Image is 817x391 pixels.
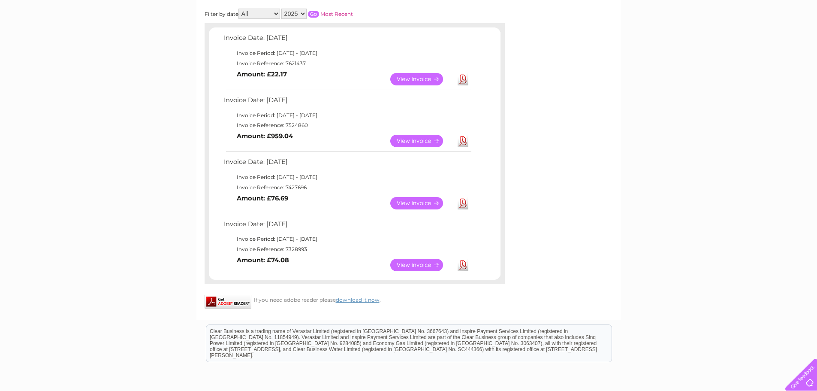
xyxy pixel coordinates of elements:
[390,135,453,147] a: View
[222,234,473,244] td: Invoice Period: [DATE] - [DATE]
[222,172,473,182] td: Invoice Period: [DATE] - [DATE]
[222,94,473,110] td: Invoice Date: [DATE]
[206,5,612,42] div: Clear Business is a trading name of Verastar Limited (registered in [GEOGRAPHIC_DATA] No. 3667643...
[458,73,468,85] a: Download
[390,197,453,209] a: View
[237,70,287,78] b: Amount: £22.17
[760,36,781,43] a: Contact
[222,120,473,130] td: Invoice Reference: 7524860
[458,259,468,271] a: Download
[666,36,682,43] a: Water
[222,48,473,58] td: Invoice Period: [DATE] - [DATE]
[687,36,706,43] a: Energy
[205,295,505,303] div: If you need adobe reader please .
[237,194,288,202] b: Amount: £76.69
[789,36,809,43] a: Log out
[222,244,473,255] td: Invoice Reference: 7328993
[390,259,453,271] a: View
[222,110,473,121] td: Invoice Period: [DATE] - [DATE]
[237,256,289,264] b: Amount: £74.08
[336,297,380,303] a: download it now
[222,218,473,234] td: Invoice Date: [DATE]
[205,9,430,19] div: Filter by date
[711,36,737,43] a: Telecoms
[458,197,468,209] a: Download
[655,4,714,15] a: 0333 014 3131
[29,22,72,48] img: logo.png
[390,73,453,85] a: View
[222,58,473,69] td: Invoice Reference: 7621437
[222,182,473,193] td: Invoice Reference: 7427696
[458,135,468,147] a: Download
[742,36,755,43] a: Blog
[222,156,473,172] td: Invoice Date: [DATE]
[222,32,473,48] td: Invoice Date: [DATE]
[320,11,353,17] a: Most Recent
[237,132,293,140] b: Amount: £959.04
